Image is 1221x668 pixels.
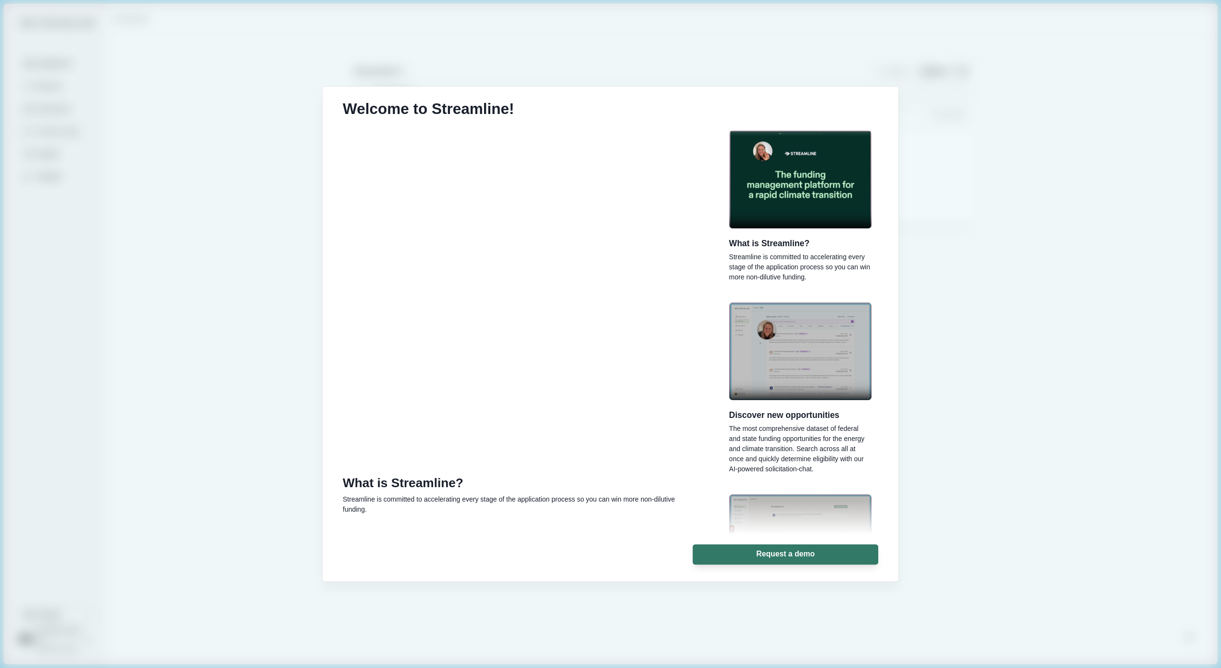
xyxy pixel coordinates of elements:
p: Streamline is committed to accelerating every stage of the application process so you can win mor... [729,252,872,282]
h3: What is Streamline? [729,239,872,249]
button: Request a demo [693,544,878,565]
p: The most comprehensive dataset of federal and state funding opportunities for the energy and clim... [729,424,872,474]
h3: What is Streamline? [343,476,699,491]
img: Under Construction! [729,130,872,228]
p: Streamline is committed to accelerating every stage of the application process so you can win mor... [343,494,699,515]
p: Request a demo [756,550,815,559]
h1: Welcome to Streamline! [343,100,514,118]
iframe: What is Streamline? [343,132,699,466]
h3: Discover new opportunities [729,410,872,420]
img: Under Construction! [729,302,872,400]
img: Under Construction! [729,494,872,588]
